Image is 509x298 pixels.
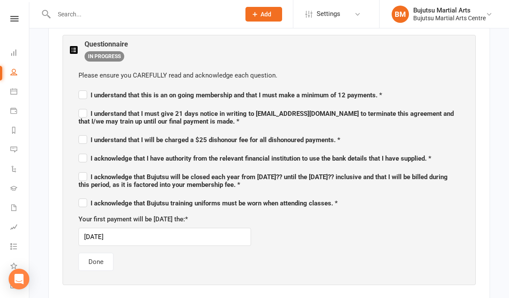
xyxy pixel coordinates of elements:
[79,70,460,81] div: Please ensure you CAREFULLY read and acknowledge each question.
[79,214,188,224] label: Your first payment will be [DATE] the: *
[79,199,338,207] span: I acknowledge that Bujutsu training uniforms must be worn when attending classes. *
[413,14,486,22] div: Bujutsu Martial Arts Centre
[10,63,30,83] a: People
[392,6,409,23] div: BM
[9,269,29,289] div: Open Intercom Messenger
[10,121,30,141] a: Reports
[10,83,30,102] a: Calendar
[79,155,431,162] span: I acknowledge that I have authority from the relevant financial institution to use the bank detai...
[79,110,454,125] span: I understand that I must give 21 days notice in writing to [EMAIL_ADDRESS][DOMAIN_NAME] to termin...
[79,91,382,99] span: I understand that this is an on going membership and that I must make a minimum of 12 payments. *
[317,4,340,24] span: Settings
[51,8,234,20] input: Search...
[10,102,30,121] a: Payments
[10,257,30,276] a: What's New
[10,218,30,238] a: Assessments
[79,173,448,189] span: I acknowledge that Bujutsu will be closed each year from [DATE]?? until the [DATE]?? inclusive an...
[85,40,128,48] h3: Questionnaire
[79,136,340,144] span: I understand that I will be charged a $25 dishonour fee for all dishonoured payments. *
[10,44,30,63] a: Dashboard
[245,7,282,22] button: Add
[85,51,124,62] span: IN PROGRESS
[261,11,271,18] span: Add
[79,253,113,271] button: Done
[413,6,486,14] div: Bujutsu Martial Arts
